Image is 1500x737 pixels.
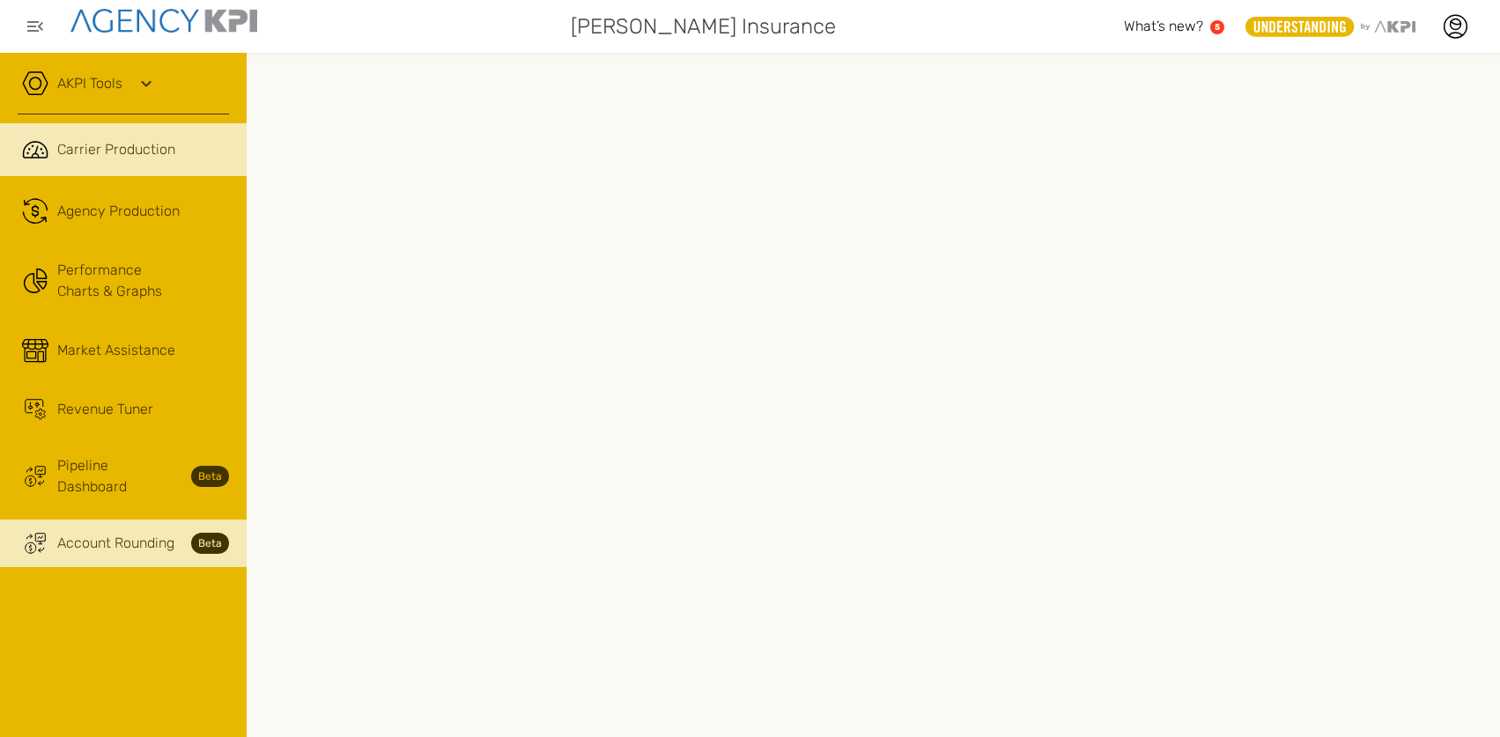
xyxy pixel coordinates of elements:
a: 5 [1210,20,1224,34]
text: 5 [1215,22,1220,32]
span: Agency Production [57,201,180,222]
span: Carrier Production [57,139,175,160]
strong: Beta [191,533,229,554]
span: Market Assistance [57,340,175,361]
span: Pipeline Dashboard [57,455,181,497]
span: Account Rounding [57,533,174,554]
a: AKPI Tools [57,73,122,94]
span: [PERSON_NAME] Insurance [571,11,836,42]
strong: Beta [191,466,229,487]
span: Revenue Tuner [57,399,153,420]
img: agencykpi-logo-550x69-2d9e3fa8.png [70,9,257,33]
span: What’s new? [1124,18,1203,34]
